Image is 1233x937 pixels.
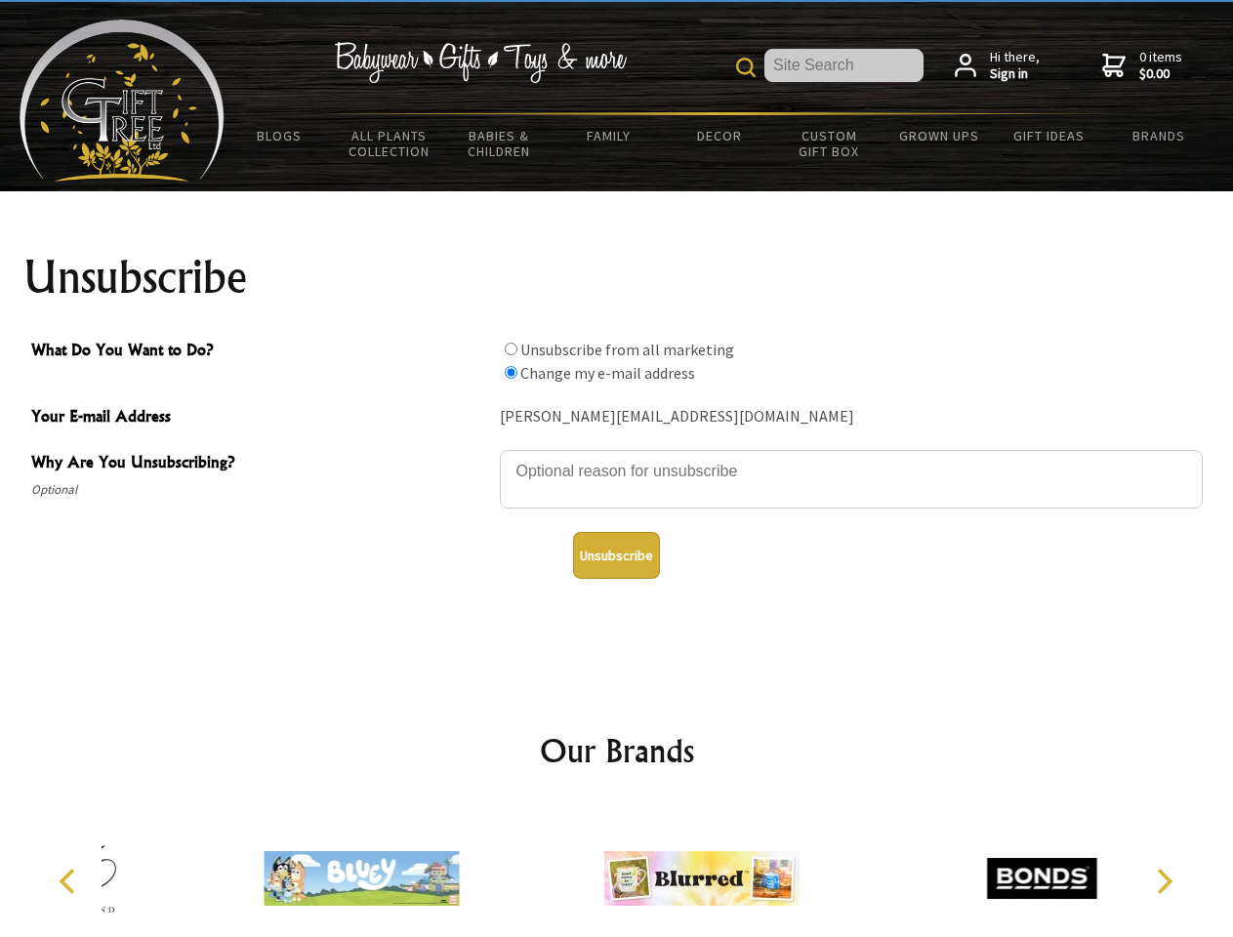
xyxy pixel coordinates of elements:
span: Optional [31,478,490,502]
a: All Plants Collection [335,115,445,172]
a: Custom Gift Box [774,115,884,172]
a: Brands [1104,115,1214,156]
span: What Do You Want to Do? [31,338,490,366]
h2: Our Brands [39,727,1195,774]
textarea: Why Are You Unsubscribing? [500,450,1203,509]
a: Hi there,Sign in [955,49,1040,83]
button: Next [1142,860,1185,903]
input: What Do You Want to Do? [505,343,517,355]
input: Site Search [764,49,924,82]
a: Decor [664,115,774,156]
button: Previous [49,860,92,903]
a: Gift Ideas [994,115,1104,156]
h1: Unsubscribe [23,254,1211,301]
a: Grown Ups [884,115,994,156]
a: BLOGS [225,115,335,156]
img: Babywear - Gifts - Toys & more [334,42,627,83]
span: 0 items [1139,48,1182,83]
img: product search [736,58,756,77]
a: 0 items$0.00 [1102,49,1182,83]
a: Babies & Children [444,115,555,172]
button: Unsubscribe [573,532,660,579]
div: [PERSON_NAME][EMAIL_ADDRESS][DOMAIN_NAME] [500,402,1203,432]
span: Hi there, [990,49,1040,83]
label: Unsubscribe from all marketing [520,340,734,359]
strong: Sign in [990,65,1040,83]
span: Why Are You Unsubscribing? [31,450,490,478]
a: Family [555,115,665,156]
strong: $0.00 [1139,65,1182,83]
img: Babyware - Gifts - Toys and more... [20,20,225,182]
label: Change my e-mail address [520,363,695,383]
input: What Do You Want to Do? [505,366,517,379]
span: Your E-mail Address [31,404,490,432]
